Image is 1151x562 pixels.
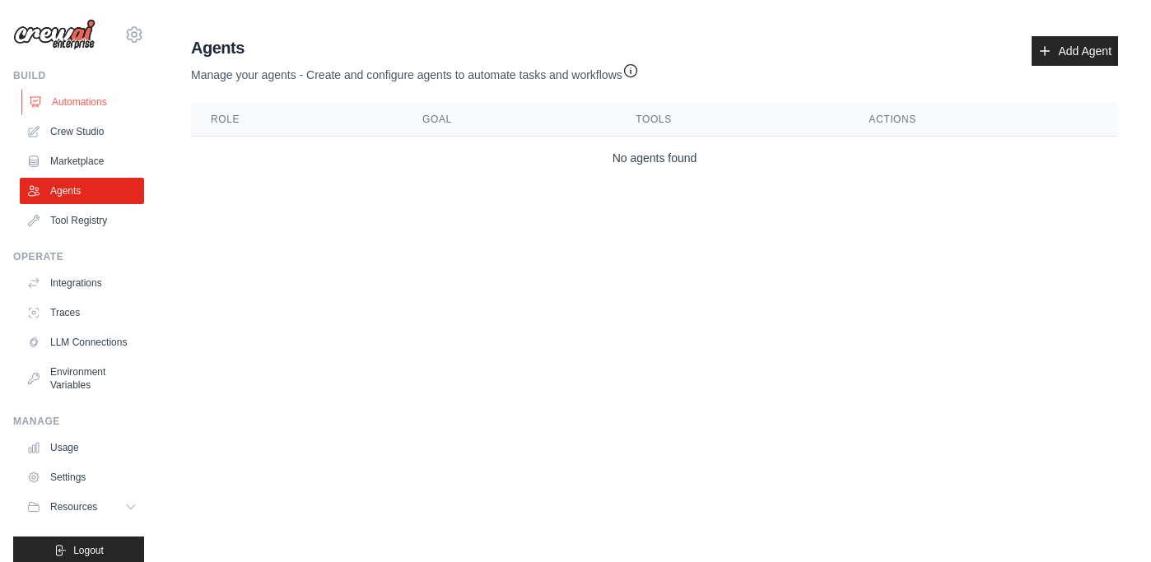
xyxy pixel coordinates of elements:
[13,69,144,82] div: Build
[50,500,97,513] span: Resources
[13,19,96,50] img: Logo
[191,36,639,59] h2: Agents
[403,103,616,137] th: Goal
[191,103,403,137] th: Role
[191,59,639,83] p: Manage your agents - Create and configure agents to automate tasks and workflows
[1032,36,1118,66] a: Add Agent
[20,178,144,204] a: Agents
[20,270,144,296] a: Integrations
[20,464,144,490] a: Settings
[21,89,146,115] a: Automations
[13,250,144,263] div: Operate
[13,415,144,428] div: Manage
[20,494,144,520] button: Resources
[20,148,144,174] a: Marketplace
[73,544,104,557] span: Logout
[616,103,849,137] th: Tools
[849,103,1118,137] th: Actions
[20,359,144,398] a: Environment Variables
[191,137,1118,180] td: No agents found
[20,118,144,145] a: Crew Studio
[20,434,144,461] a: Usage
[20,329,144,355] a: LLM Connections
[20,207,144,234] a: Tool Registry
[20,300,144,326] a: Traces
